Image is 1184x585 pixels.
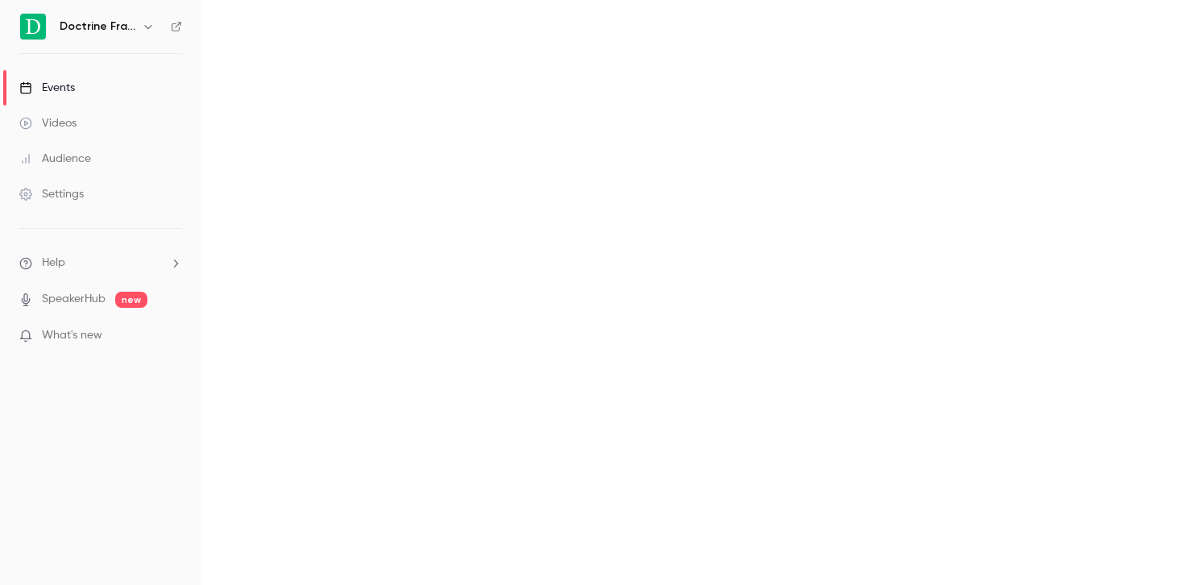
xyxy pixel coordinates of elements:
[19,80,75,96] div: Events
[19,115,77,131] div: Videos
[115,292,147,308] span: new
[60,19,135,35] h6: Doctrine France
[42,291,106,308] a: SpeakerHub
[19,255,182,272] li: help-dropdown-opener
[42,255,65,272] span: Help
[19,186,84,202] div: Settings
[42,327,102,344] span: What's new
[19,151,91,167] div: Audience
[20,14,46,39] img: Doctrine France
